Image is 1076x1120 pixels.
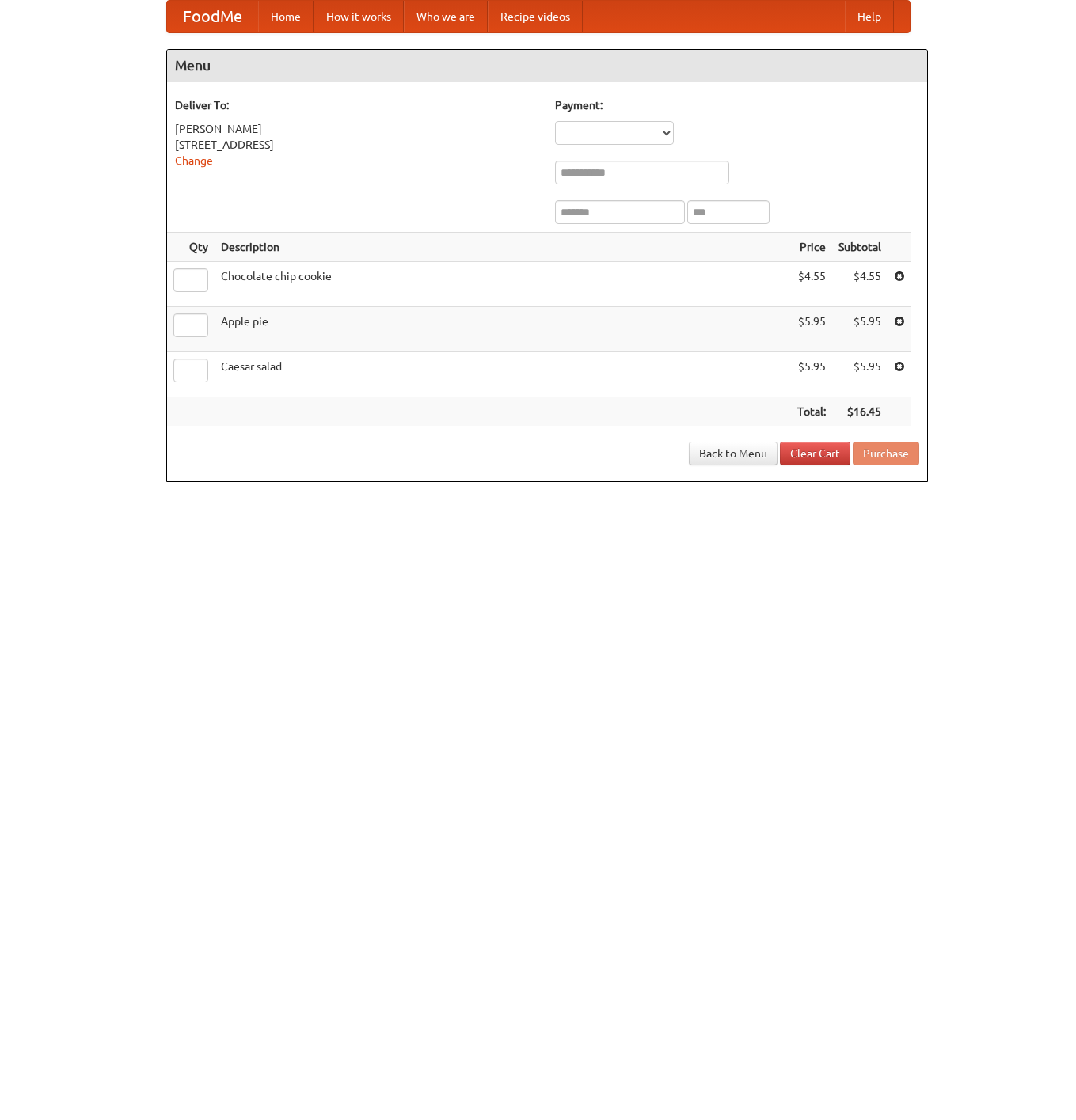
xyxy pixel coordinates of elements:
[175,97,539,113] h5: Deliver To:
[832,233,888,262] th: Subtotal
[832,262,888,307] td: $4.55
[832,397,888,427] th: $16.45
[167,233,215,262] th: Qty
[314,1,404,32] a: How it works
[215,307,791,352] td: Apple pie
[791,307,832,352] td: $5.95
[404,1,488,32] a: Who we are
[488,1,583,32] a: Recipe videos
[845,1,894,32] a: Help
[215,233,791,262] th: Description
[555,97,919,113] h5: Payment:
[175,137,539,153] div: [STREET_ADDRESS]
[175,121,539,137] div: [PERSON_NAME]
[689,442,778,465] a: Back to Menu
[258,1,314,32] a: Home
[175,154,213,167] a: Change
[167,50,927,82] h4: Menu
[215,262,791,307] td: Chocolate chip cookie
[791,352,832,397] td: $5.95
[167,1,258,32] a: FoodMe
[853,442,919,465] button: Purchase
[791,397,832,427] th: Total:
[780,442,850,465] a: Clear Cart
[832,307,888,352] td: $5.95
[832,352,888,397] td: $5.95
[215,352,791,397] td: Caesar salad
[791,262,832,307] td: $4.55
[791,233,832,262] th: Price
